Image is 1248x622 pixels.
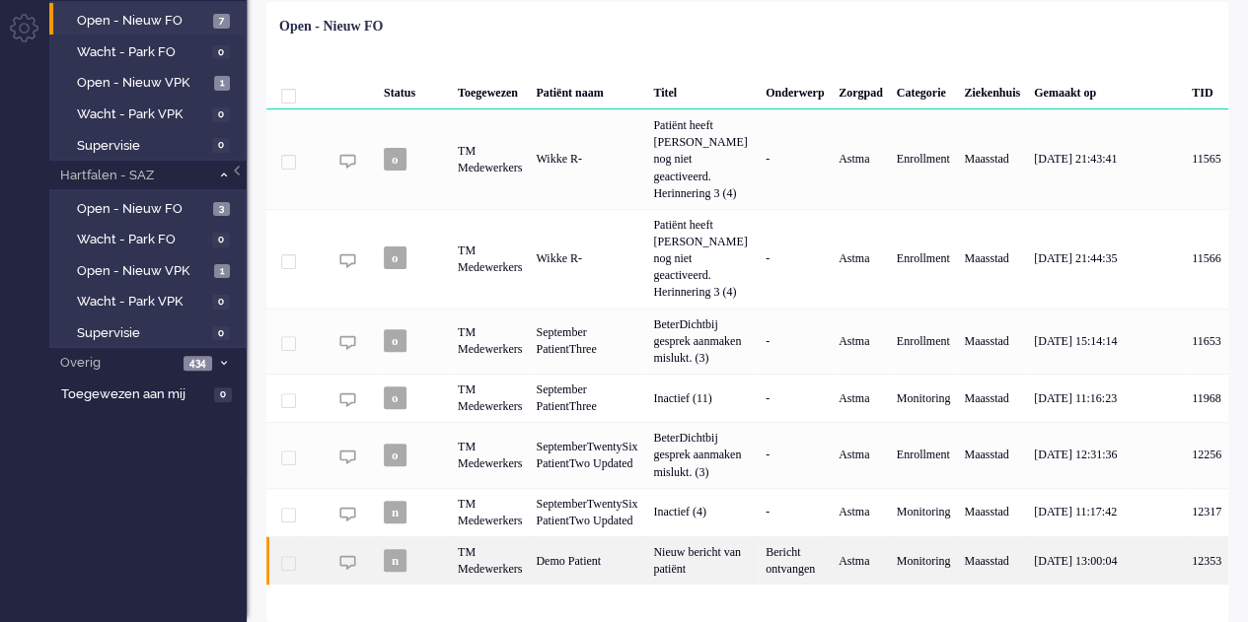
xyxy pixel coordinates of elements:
div: SeptemberTwentySix PatientTwo Updated [529,488,646,536]
div: TID [1185,70,1228,109]
div: 11968 [266,374,1228,422]
div: 12353 [1185,536,1228,585]
div: 11565 [266,109,1228,209]
div: Wikke R- [529,209,646,309]
span: 7 [213,14,230,29]
div: September PatientThree [529,374,646,422]
div: Status [377,70,451,109]
div: Enrollment [890,209,958,309]
div: Enrollment [890,422,958,487]
div: TM Medewerkers [451,309,529,374]
img: ic_chat_grey.svg [339,449,356,465]
div: - [759,488,832,536]
a: Wacht - Park FO 0 [57,40,245,62]
div: Monitoring [890,536,958,585]
div: TM Medewerkers [451,422,529,487]
img: ic_chat_grey.svg [339,391,356,408]
div: [DATE] 11:17:42 [1027,488,1185,536]
div: September PatientThree [529,309,646,374]
div: Monitoring [890,374,958,422]
div: Maasstad [957,109,1027,209]
div: 12317 [266,488,1228,536]
span: Wacht - Park VPK [77,105,207,124]
div: Monitoring [890,488,958,536]
div: Astma [832,309,890,374]
span: 0 [214,387,232,402]
div: Titel [646,70,759,109]
div: - [759,109,832,209]
img: ic_chat_grey.svg [339,554,356,571]
div: BeterDichtbij gesprek aanmaken mislukt. (3) [646,422,759,487]
div: Maasstad [957,309,1027,374]
div: Maasstad [957,422,1027,487]
span: Supervisie [77,137,207,156]
div: 12256 [266,422,1228,487]
div: Astma [832,109,890,209]
span: 0 [212,107,230,122]
div: Enrollment [890,109,958,209]
li: Admin menu [10,14,54,58]
div: [DATE] 13:00:04 [1027,536,1185,585]
div: Patiënt heeft [PERSON_NAME] nog niet geactiveerd. Herinnering 3 (4) [646,109,759,209]
div: [DATE] 21:43:41 [1027,109,1185,209]
div: Astma [832,209,890,309]
div: BeterDichtbij gesprek aanmaken mislukt. (3) [646,309,759,374]
span: o [384,148,406,171]
div: 11565 [1185,109,1228,209]
div: Enrollment [890,309,958,374]
span: 0 [212,233,230,247]
div: Maasstad [957,209,1027,309]
div: Inactief (11) [646,374,759,422]
img: ic_chat_grey.svg [339,334,356,351]
a: Open - Nieuw VPK 1 [57,259,245,281]
span: n [384,549,406,572]
span: Toegewezen aan mij [61,385,208,404]
div: Onderwerp [759,70,832,109]
div: [DATE] 12:31:36 [1027,422,1185,487]
div: Bericht ontvangen [759,536,832,585]
div: - [759,374,832,422]
div: - [759,422,832,487]
div: Categorie [890,70,958,109]
div: 12353 [266,536,1228,585]
div: Maasstad [957,488,1027,536]
div: - [759,209,832,309]
div: Astma [832,488,890,536]
div: Toegewezen [451,70,529,109]
div: 12317 [1185,488,1228,536]
span: o [384,329,406,352]
a: Open - Nieuw FO 7 [57,9,245,31]
a: Wacht - Park FO 0 [57,228,245,249]
div: TM Medewerkers [451,536,529,585]
span: Wacht - Park FO [77,43,207,62]
div: 11653 [266,309,1228,374]
div: Nieuw bericht van patiënt [646,536,759,585]
div: 11968 [1185,374,1228,422]
div: 12256 [1185,422,1228,487]
div: Demo Patient [529,536,646,585]
span: Overig [57,354,178,373]
div: Ziekenhuis [957,70,1027,109]
span: 0 [212,138,230,153]
a: Wacht - Park VPK 0 [57,103,245,124]
span: 434 [184,356,212,371]
span: Open - Nieuw FO [77,12,208,31]
div: Inactief (4) [646,488,759,536]
span: o [384,246,406,269]
a: Supervisie 0 [57,134,245,156]
span: 1 [214,76,230,91]
span: n [384,501,406,523]
div: 11566 [1185,209,1228,309]
a: Toegewezen aan mij 0 [57,382,247,404]
div: Wikke R- [529,109,646,209]
img: ic_chat_grey.svg [339,252,356,269]
div: Astma [832,536,890,585]
div: Open - Nieuw FO [279,17,383,36]
div: 11566 [266,209,1228,309]
img: ic_chat_grey.svg [339,506,356,522]
a: Supervisie 0 [57,321,245,343]
div: Patiënt naam [529,70,646,109]
span: 3 [213,202,230,217]
div: TM Medewerkers [451,209,529,309]
div: 11653 [1185,309,1228,374]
